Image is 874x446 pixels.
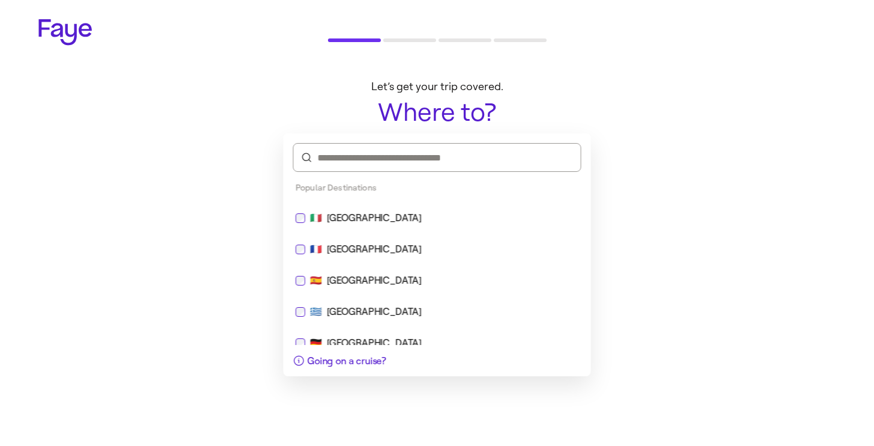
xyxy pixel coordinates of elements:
div: [GEOGRAPHIC_DATA] [326,242,421,257]
div: Popular Destinations [284,177,591,199]
button: Going on a cruise? [284,345,396,376]
div: 🇬🇷 [296,305,579,319]
p: Let’s get your trip covered. [286,81,589,94]
h1: Where to? [286,99,589,126]
div: [GEOGRAPHIC_DATA] [326,273,421,288]
div: 🇮🇹 [296,211,579,225]
span: Going on a cruise? [308,355,386,367]
div: 🇪🇸 [296,273,579,288]
div: [GEOGRAPHIC_DATA] [326,305,421,319]
div: [GEOGRAPHIC_DATA] [326,211,421,225]
div: [GEOGRAPHIC_DATA] [326,336,421,350]
div: 🇫🇷 [296,242,579,257]
div: 🇩🇪 [296,336,579,350]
